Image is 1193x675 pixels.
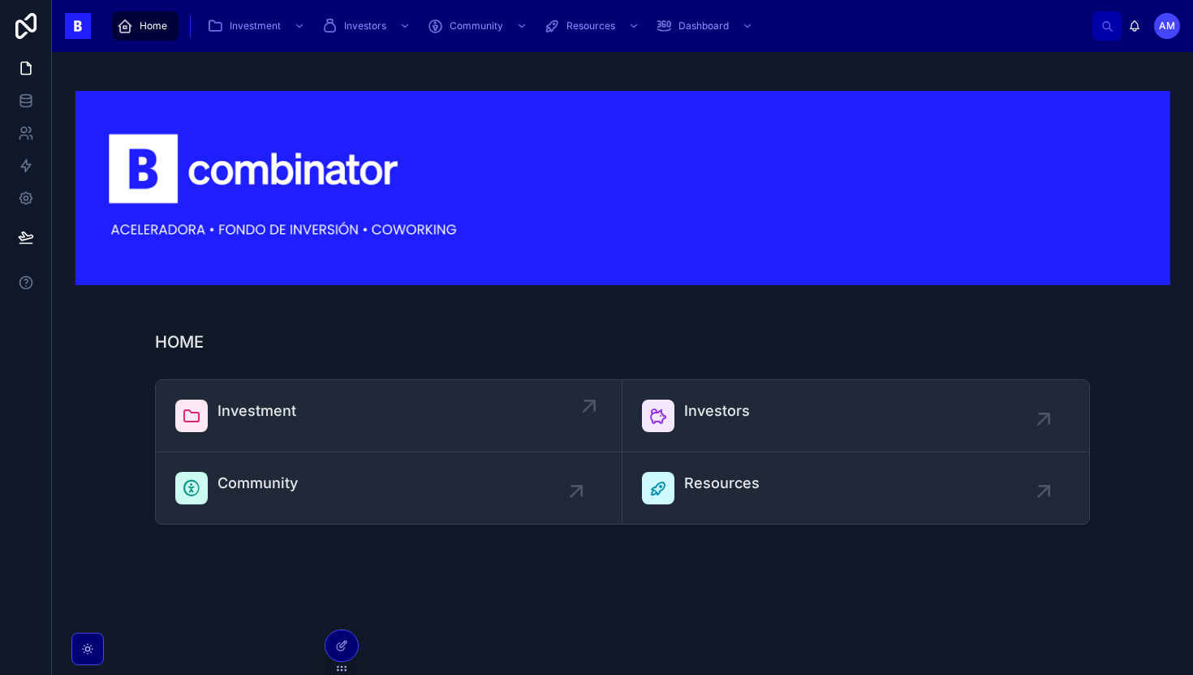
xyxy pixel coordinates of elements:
[622,452,1089,524] a: Resources
[112,11,179,41] a: Home
[140,19,167,32] span: Home
[75,91,1170,285] img: 18445-Captura-de-Pantalla-2024-03-07-a-las-17.49.44.png
[344,19,386,32] span: Investors
[678,19,729,32] span: Dashboard
[217,400,296,422] span: Investment
[202,11,313,41] a: Investment
[566,19,615,32] span: Resources
[539,11,648,41] a: Resources
[230,19,281,32] span: Investment
[217,472,298,495] span: Community
[622,380,1089,452] a: Investors
[65,13,91,39] img: App logo
[422,11,536,41] a: Community
[155,331,204,353] h1: HOME
[317,11,419,41] a: Investors
[104,8,1092,44] div: scrollable content
[450,19,503,32] span: Community
[684,472,760,495] span: Resources
[651,11,761,41] a: Dashboard
[1159,19,1175,32] span: AM
[156,380,622,452] a: Investment
[156,452,622,524] a: Community
[684,400,750,422] span: Investors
